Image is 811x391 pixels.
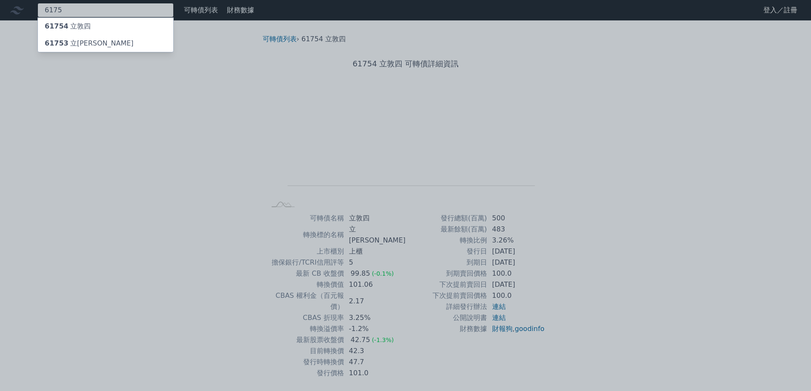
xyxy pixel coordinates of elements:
div: 立[PERSON_NAME] [45,38,134,49]
a: 61753立[PERSON_NAME] [38,35,173,52]
span: 61754 [45,22,69,30]
div: 立敦四 [45,21,91,31]
span: 61753 [45,39,69,47]
a: 61754立敦四 [38,18,173,35]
